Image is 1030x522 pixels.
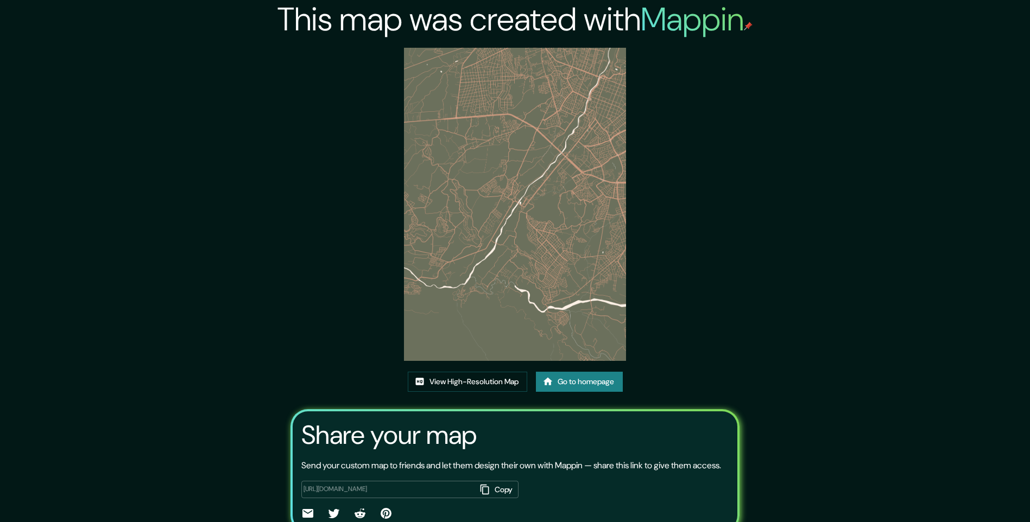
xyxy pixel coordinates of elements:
h3: Share your map [301,420,477,450]
img: created-map [404,48,625,361]
img: mappin-pin [744,22,753,30]
iframe: Help widget launcher [933,480,1018,510]
p: Send your custom map to friends and let them design their own with Mappin — share this link to gi... [301,459,721,472]
a: View High-Resolution Map [408,372,527,392]
button: Copy [476,481,519,499]
a: Go to homepage [536,372,623,392]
